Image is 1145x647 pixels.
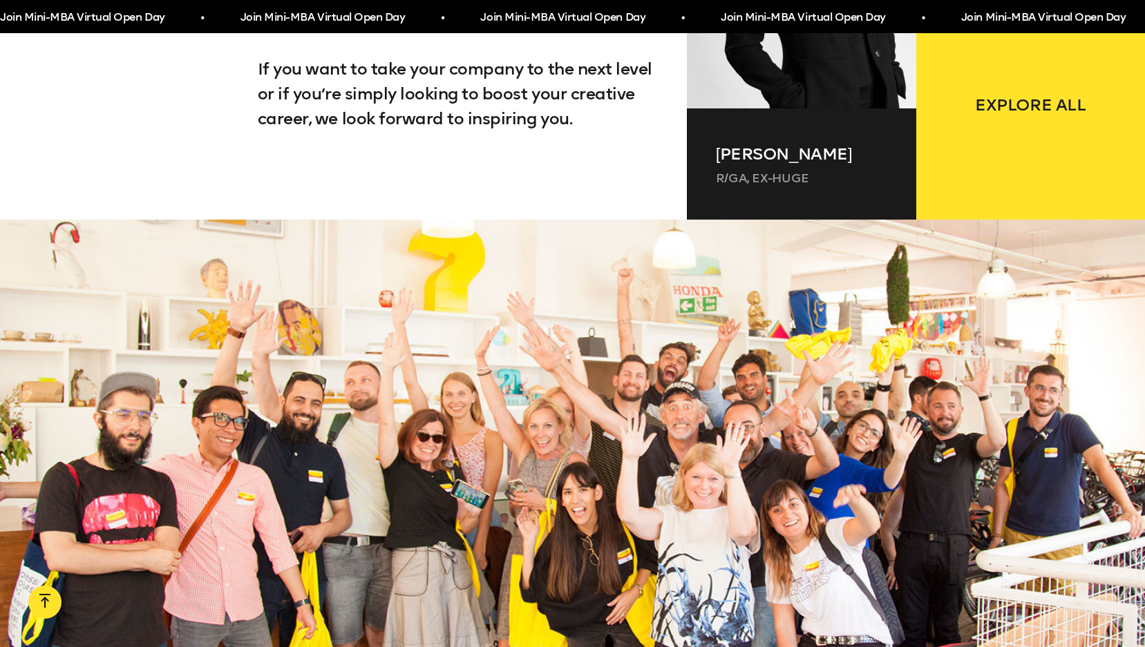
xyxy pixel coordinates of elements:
span: Explore all [975,93,1086,117]
p: If you want to take your company to the next level or if you’re simply looking to boost your crea... [258,57,659,131]
p: [PERSON_NAME] [716,142,888,166]
span: • [440,6,444,30]
span: • [200,6,203,30]
span: • [920,6,924,30]
span: • [681,6,684,30]
p: R/GA, ex-Huge [716,170,888,186]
